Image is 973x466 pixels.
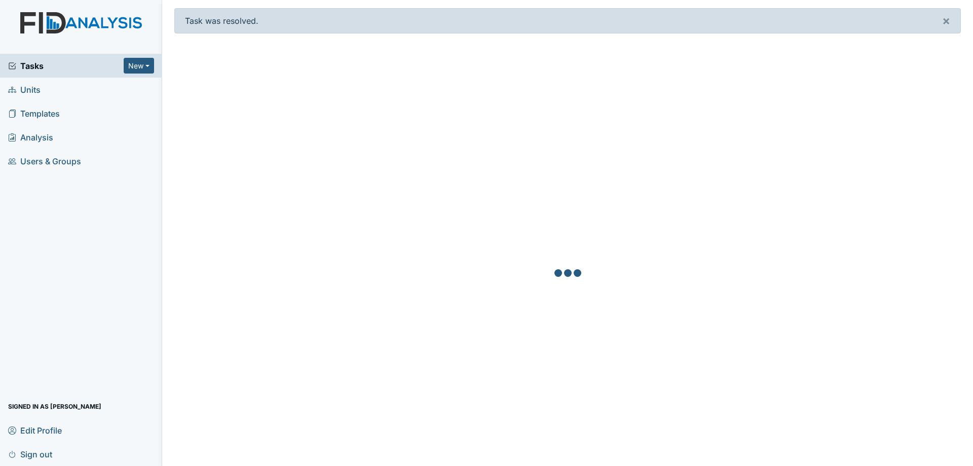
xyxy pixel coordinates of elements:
[8,105,60,121] span: Templates
[124,58,154,74] button: New
[8,153,81,169] span: Users & Groups
[8,446,52,462] span: Sign out
[8,60,124,72] a: Tasks
[932,9,960,33] button: ×
[8,129,53,145] span: Analysis
[174,8,961,33] div: Task was resolved.
[942,13,950,28] span: ×
[8,422,62,438] span: Edit Profile
[8,82,41,97] span: Units
[8,399,101,414] span: Signed in as [PERSON_NAME]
